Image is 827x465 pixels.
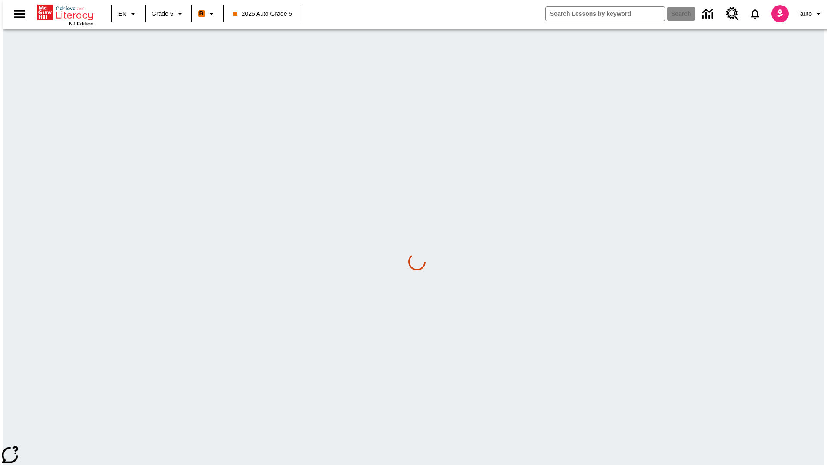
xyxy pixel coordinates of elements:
button: Select a new avatar [766,3,794,25]
button: Grade: Grade 5, Select a grade [148,6,189,22]
button: Profile/Settings [794,6,827,22]
img: avatar image [771,5,789,22]
a: Data Center [697,2,721,26]
a: Resource Center, Will open in new tab [721,2,744,25]
input: search field [546,7,665,21]
button: Language: EN, Select a language [115,6,142,22]
a: Notifications [744,3,766,25]
span: NJ Edition [69,21,93,26]
span: Grade 5 [152,9,174,19]
span: 2025 Auto Grade 5 [233,9,292,19]
span: EN [118,9,127,19]
div: Home [37,3,93,26]
button: Open side menu [7,1,32,27]
button: Boost Class color is orange. Change class color [195,6,220,22]
span: Tauto [797,9,812,19]
span: B [199,8,204,19]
